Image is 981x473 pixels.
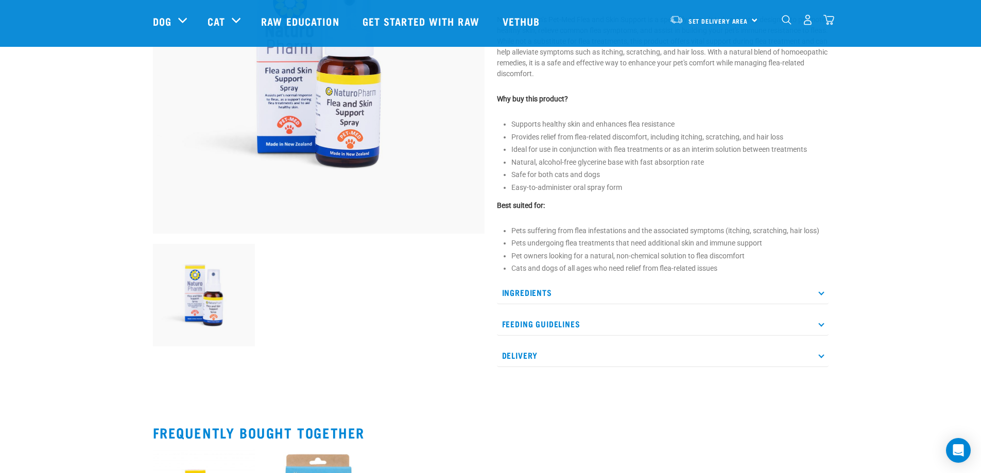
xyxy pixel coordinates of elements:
[511,169,829,180] li: Safe for both cats and dogs
[153,13,171,29] a: Dog
[511,144,829,155] li: Ideal for use in conjunction with flea treatments or as an interim solution between treatments
[153,425,829,441] h2: Frequently bought together
[689,19,748,23] span: Set Delivery Area
[208,13,225,29] a: Cat
[497,344,829,367] p: Delivery
[511,225,829,236] li: Pets suffering from flea infestations and the associated symptoms (itching, scratching, hair loss)
[352,1,492,42] a: Get started with Raw
[153,244,255,346] img: RE Product Shoot 2023 Nov8638
[511,263,829,274] li: Cats and dogs of all ages who need relief from flea-related issues
[782,15,791,25] img: home-icon-1@2x.png
[497,95,568,103] strong: Why buy this product?
[511,182,829,193] li: Easy-to-administer oral spray form
[497,281,829,304] p: Ingredients
[669,15,683,24] img: van-moving.png
[511,132,829,143] li: Provides relief from flea-related discomfort, including itching, scratching, and hair loss
[802,14,813,25] img: user.png
[511,238,829,249] li: Pets undergoing flea treatments that need additional skin and immune support
[823,14,834,25] img: home-icon@2x.png
[497,312,829,336] p: Feeding Guidelines
[492,1,553,42] a: Vethub
[497,14,829,79] p: Naturo Pharm’s Pet-Med Flea and Skin Support is a specially formulated oral spray designed to pro...
[946,438,971,463] div: Open Intercom Messenger
[511,251,829,261] li: Pet owners looking for a natural, non-chemical solution to flea discomfort
[251,1,352,42] a: Raw Education
[497,201,545,209] strong: Best suited for:
[511,119,829,130] li: Supports healthy skin and enhances flea resistance
[511,157,829,168] li: Natural, alcohol-free glycerine base with fast absorption rate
